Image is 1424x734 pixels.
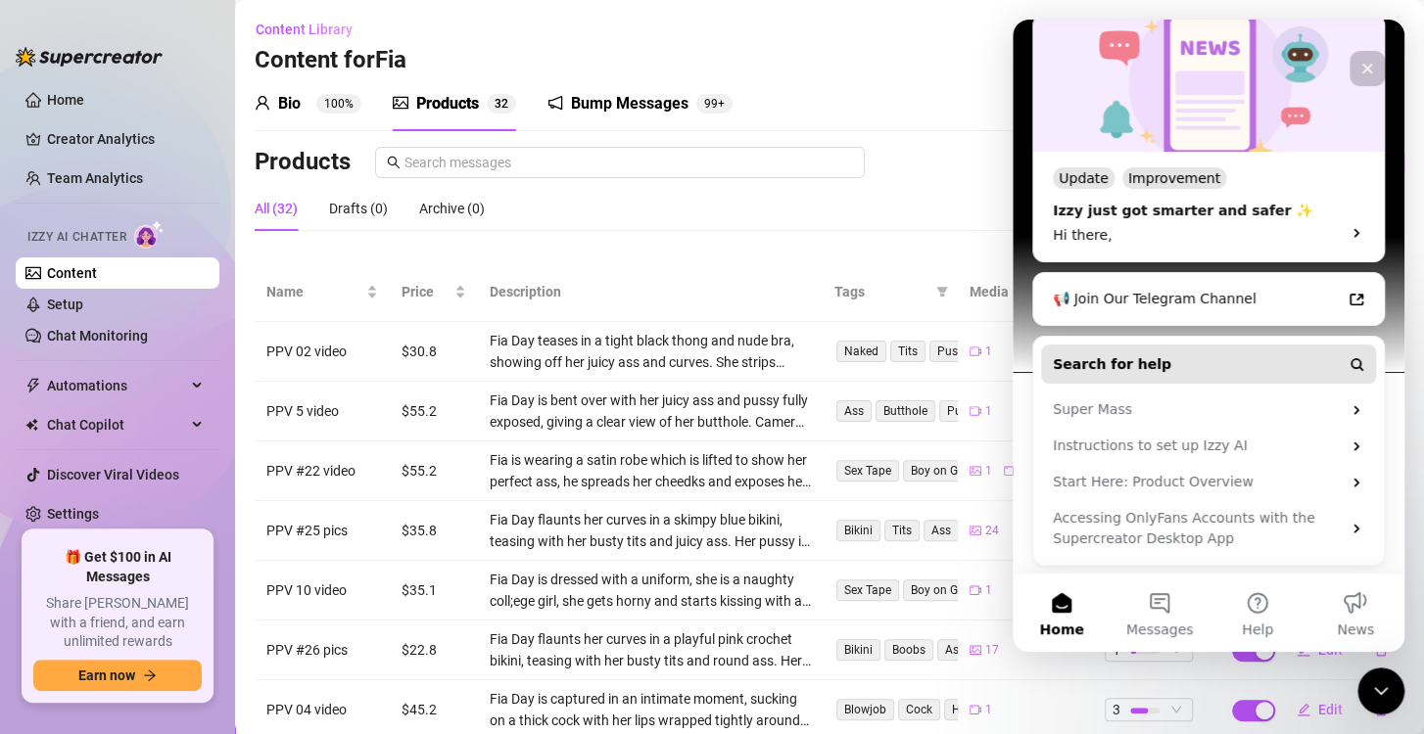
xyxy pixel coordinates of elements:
[255,501,390,561] td: PPV #25 pics
[1281,694,1358,725] button: Edit
[256,22,353,37] span: Content Library
[134,220,165,249] img: AI Chatter
[985,343,992,361] span: 1
[823,262,958,322] th: Tags
[278,92,301,115] div: Bio
[571,92,688,115] div: Bump Messages
[47,123,204,155] a: Creator Analytics
[876,400,935,422] span: Butthole
[255,45,406,76] h3: Content for Fia
[390,620,478,680] td: $22.8
[834,281,928,302] span: Tags
[393,95,408,111] span: picture
[1357,667,1404,714] iframe: Intercom live chat
[836,639,880,661] span: Bikini
[490,330,811,373] div: Fia Day teases in a tight black thong and nude bra, showing off her juicy ass and curves. She str...
[898,699,940,720] span: Cock
[390,561,478,620] td: $35.1
[47,370,186,401] span: Automations
[836,341,886,362] span: Naked
[1318,702,1343,717] span: Edit
[490,569,811,612] div: Fia Day is dressed with a uniform, she is a naughty coll;ege girl, she gets horny and starts kiss...
[47,265,97,281] a: Content
[985,581,992,600] span: 1
[40,335,159,355] span: Search for help
[40,269,328,290] div: 📢 Join Our Telegram Channel
[547,95,563,111] span: notification
[390,382,478,441] td: $55.2
[255,441,390,501] td: PPV #22 video
[501,97,508,111] span: 2
[929,341,977,362] span: Pussy
[890,341,926,362] span: Tits
[255,561,390,620] td: PPV 10 video
[255,382,390,441] td: PPV 5 video
[419,198,485,219] div: Archive (0)
[110,148,214,169] div: Improvement
[970,465,981,477] span: picture
[329,198,388,219] div: Drafts (0)
[26,603,71,617] span: Home
[40,452,328,473] div: Start Here: Product Overview
[33,548,202,586] span: 🎁 Get $100 in AI Messages
[944,699,1006,720] span: Handjob
[404,152,853,173] input: Search messages
[903,579,975,601] span: Boy on Girl
[324,603,361,617] span: News
[390,441,478,501] td: $55.2
[40,181,316,202] div: Izzy just got smarter and safer ✨
[28,325,363,364] button: Search for help
[25,378,41,393] span: thunderbolt
[836,699,894,720] span: Blowjob
[27,228,126,247] span: Izzy AI Chatter
[47,170,143,186] a: Team Analytics
[970,584,981,596] span: video-camera
[416,92,479,115] div: Products
[143,668,157,682] span: arrow-right
[937,639,973,661] span: Ass
[28,481,363,537] div: Accessing OnlyFans Accounts with the Supercreator Desktop App
[903,460,975,482] span: Boy on Girl
[1297,703,1310,716] span: edit
[47,409,186,440] span: Chat Copilot
[47,297,83,312] a: Setup
[47,328,148,344] a: Chat Monitoring
[390,262,478,322] th: Price
[33,660,202,691] button: Earn nowarrow-right
[255,95,270,111] span: user
[196,554,294,632] button: Help
[33,594,202,652] span: Share [PERSON_NAME] with a friend, and earn unlimited rewards
[316,94,361,114] sup: 100%
[16,47,163,67] img: logo-BBDzfeDw.svg
[490,390,811,433] div: Fia Day is bent over with her juicy ass and pussy fully exposed, giving a clear view of her butth...
[28,372,363,408] div: Super Mass
[98,554,196,632] button: Messages
[255,322,390,382] td: PPV 02 video
[932,277,952,306] span: filter
[970,405,981,417] span: video-camera
[696,94,733,114] sup: 101
[1113,699,1120,720] span: 3
[985,462,992,481] span: 1
[970,345,981,357] span: video-camera
[884,520,920,541] span: Tits
[40,488,328,529] div: Accessing OnlyFans Accounts with the Supercreator Desktop App
[266,281,362,302] span: Name
[478,262,823,322] th: Description
[985,522,999,540] span: 24
[40,416,328,436] div: Instructions to set up Izzy AI
[294,554,392,632] button: News
[970,704,981,715] span: video-camera
[958,262,1093,322] th: Media
[255,147,351,178] h3: Products
[985,641,999,660] span: 17
[402,281,451,302] span: Price
[390,322,478,382] td: $30.8
[836,579,899,601] span: Sex Tape
[836,400,872,422] span: Ass
[490,628,811,671] div: Fia Day flaunts her curves in a playful pink crochet bikini, teasing with her busty tits and roun...
[387,156,401,169] span: search
[40,148,102,169] div: Update
[970,281,1066,302] span: Media
[114,603,181,617] span: Messages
